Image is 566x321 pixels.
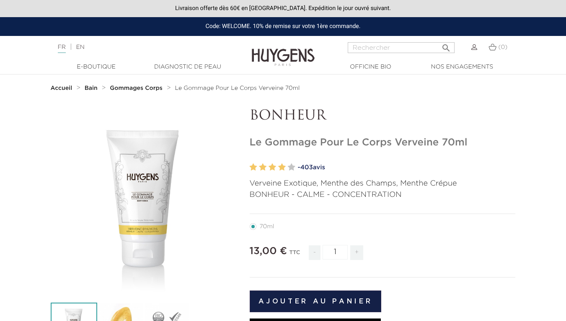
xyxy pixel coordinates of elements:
[250,246,287,256] span: 13,00 €
[278,161,286,173] label: 4
[259,161,266,173] label: 2
[298,161,516,174] a: -403avis
[252,35,315,67] img: Huygens
[250,223,284,230] label: 70ml
[350,245,364,260] span: +
[420,63,504,71] a: Nos engagements
[85,85,100,92] a: Bain
[348,42,455,53] input: Rechercher
[175,85,300,91] span: Le Gommage Pour Le Corps Verveine 70ml
[110,85,163,91] strong: Gommages Corps
[58,44,66,53] a: FR
[441,41,451,51] i: 
[54,42,230,52] div: |
[85,85,98,91] strong: Bain
[250,178,516,189] p: Verveine Exotique, Menthe des Champs, Menthe Crépue
[76,44,84,50] a: EN
[250,189,516,201] p: BONHEUR - CALME - CONCENTRATION
[300,164,313,171] span: 403
[288,161,295,173] label: 5
[110,85,164,92] a: Gommages Corps
[498,44,507,50] span: (0)
[323,245,348,260] input: Quantité
[309,245,320,260] span: -
[250,137,516,149] h1: Le Gommage Pour Le Corps Verveine 70ml
[329,63,413,71] a: Officine Bio
[250,161,257,173] label: 1
[51,85,74,92] a: Accueil
[289,244,300,266] div: TTC
[250,108,516,124] p: BONHEUR
[269,161,276,173] label: 3
[250,290,382,312] button: Ajouter au panier
[54,63,138,71] a: E-Boutique
[439,40,454,51] button: 
[175,85,300,92] a: Le Gommage Pour Le Corps Verveine 70ml
[51,85,72,91] strong: Accueil
[146,63,230,71] a: Diagnostic de peau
